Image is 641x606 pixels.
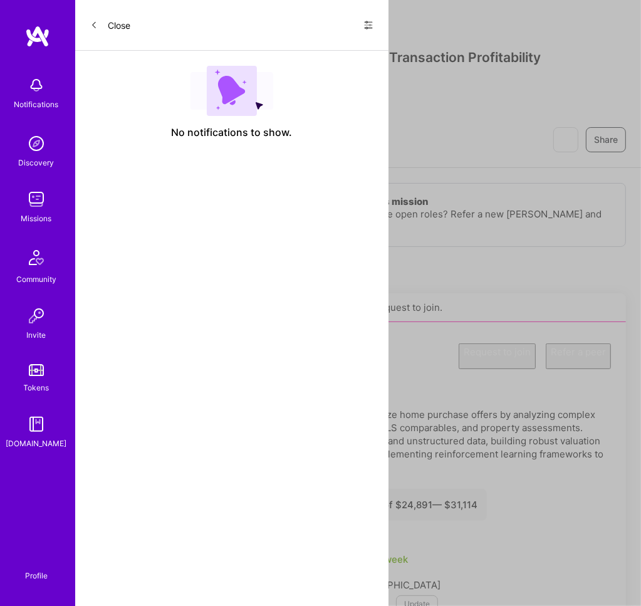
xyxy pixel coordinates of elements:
img: bell [24,73,49,98]
img: Invite [24,303,49,328]
div: Notifications [14,98,59,111]
button: Close [90,15,130,35]
img: tokens [29,364,44,376]
div: Tokens [24,381,50,394]
div: [DOMAIN_NAME] [6,437,67,450]
img: discovery [24,131,49,156]
div: Invite [27,328,46,342]
img: empty [190,66,273,116]
img: logo [25,25,50,48]
span: No notifications to show. [172,126,293,139]
div: Missions [21,212,52,225]
div: Profile [25,569,48,581]
img: guide book [24,412,49,437]
div: Discovery [19,156,55,169]
img: Community [21,243,51,273]
img: teamwork [24,187,49,212]
div: Community [16,273,56,286]
a: Profile [21,556,52,581]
